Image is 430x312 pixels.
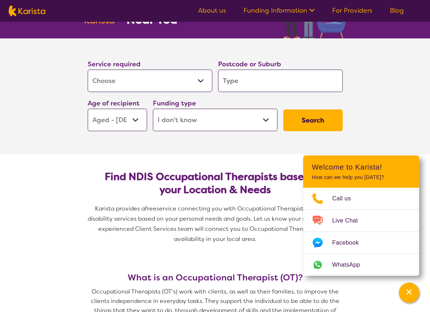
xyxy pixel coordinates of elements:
[283,109,343,131] button: Search
[145,205,156,212] span: free
[93,170,337,196] h2: Find NDIS Occupational Therapists based on your Location & Needs
[303,188,419,276] ul: Choose channel
[332,6,372,15] a: For Providers
[332,259,369,270] span: WhatsApp
[218,60,281,68] label: Postcode or Suburb
[243,6,315,15] a: Funding Information
[95,205,145,212] span: Karista provides a
[312,174,410,180] p: How can we help you [DATE]?
[399,283,419,303] button: Channel Menu
[303,254,419,276] a: Web link opens in a new tab.
[312,163,410,171] h2: Welcome to Karista!
[9,5,45,16] img: Karista logo
[390,6,404,15] a: Blog
[332,215,367,226] span: Live Chat
[153,99,196,108] label: Funding type
[85,273,346,283] h3: What is an Occupational Therapist (OT)?
[88,60,141,68] label: Service required
[198,6,226,15] a: About us
[88,99,139,108] label: Age of recipient
[332,237,367,248] span: Facebook
[303,155,419,276] div: Channel Menu
[332,193,360,204] span: Call us
[218,70,343,92] input: Type
[88,205,344,243] span: service connecting you with Occupational Therapists and other disability services based on your p...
